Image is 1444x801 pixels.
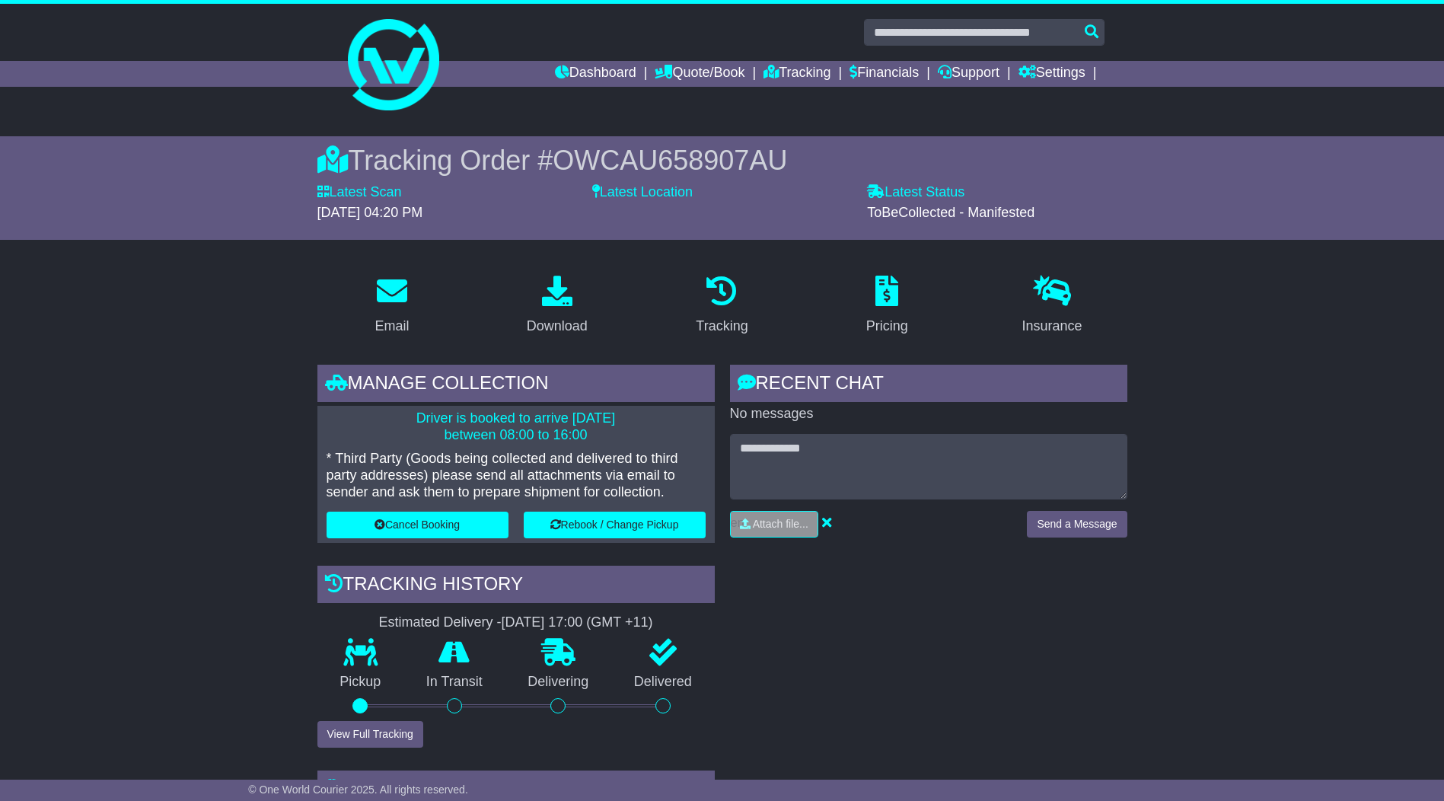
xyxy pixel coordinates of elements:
label: Latest Status [867,184,964,201]
button: Rebook / Change Pickup [524,512,706,538]
a: Insurance [1012,270,1092,342]
label: Latest Location [592,184,693,201]
p: Delivering [505,674,612,691]
p: * Third Party (Goods being collected and delivered to third party addresses) please send all atta... [327,451,706,500]
p: Pickup [317,674,404,691]
div: Email [375,316,409,337]
span: OWCAU658907AU [553,145,787,176]
a: Pricing [856,270,918,342]
p: Driver is booked to arrive [DATE] between 08:00 to 16:00 [327,410,706,443]
a: Download [517,270,598,342]
label: Latest Scan [317,184,402,201]
a: Tracking [686,270,757,342]
span: ToBeCollected - Manifested [867,205,1034,220]
div: Insurance [1022,316,1082,337]
span: [DATE] 04:20 PM [317,205,423,220]
div: Tracking [696,316,748,337]
span: © One World Courier 2025. All rights reserved. [248,783,468,796]
p: Delivered [611,674,715,691]
a: Financials [850,61,919,87]
div: Pricing [866,316,908,337]
div: RECENT CHAT [730,365,1127,406]
a: Dashboard [555,61,636,87]
a: Settings [1018,61,1085,87]
a: Email [365,270,419,342]
a: Tracking [763,61,830,87]
div: Download [527,316,588,337]
button: View Full Tracking [317,721,423,748]
div: Tracking history [317,566,715,607]
div: Estimated Delivery - [317,614,715,631]
button: Send a Message [1027,511,1127,538]
a: Quote/Book [655,61,744,87]
p: In Transit [403,674,505,691]
div: Manage collection [317,365,715,406]
div: Tracking Order # [317,144,1127,177]
p: No messages [730,406,1127,423]
button: Cancel Booking [327,512,508,538]
div: [DATE] 17:00 (GMT +11) [502,614,653,631]
a: Support [938,61,999,87]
